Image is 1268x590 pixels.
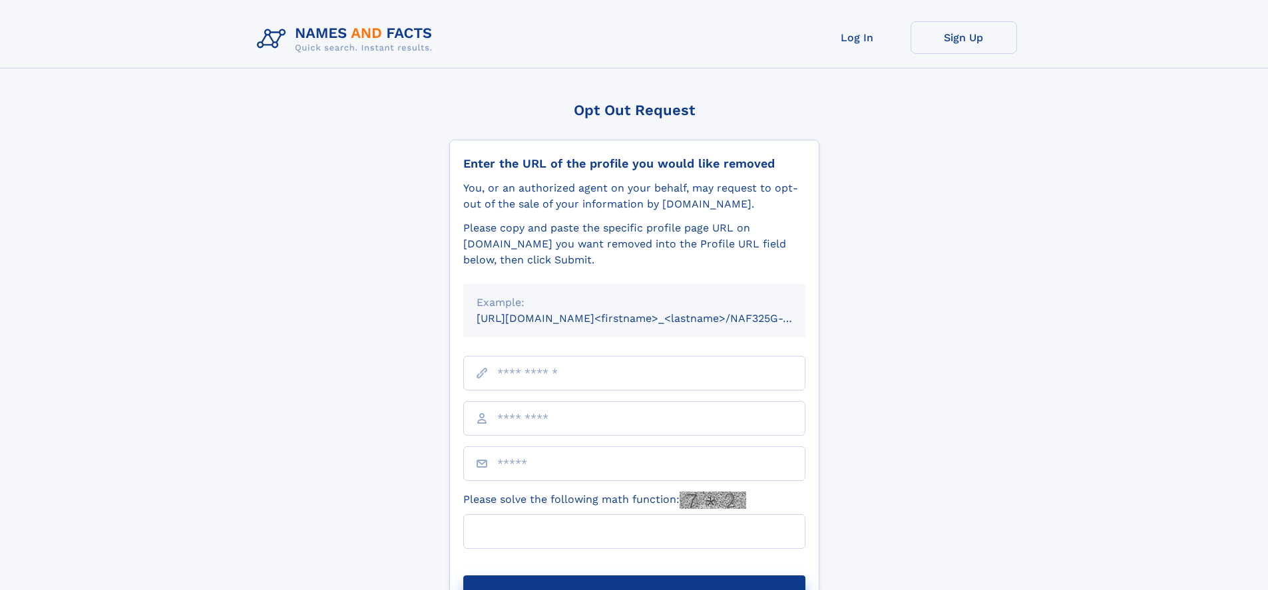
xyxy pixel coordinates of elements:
[463,156,805,171] div: Enter the URL of the profile you would like removed
[911,21,1017,54] a: Sign Up
[463,220,805,268] div: Please copy and paste the specific profile page URL on [DOMAIN_NAME] you want removed into the Pr...
[449,102,819,118] div: Opt Out Request
[477,312,831,325] small: [URL][DOMAIN_NAME]<firstname>_<lastname>/NAF325G-xxxxxxxx
[477,295,792,311] div: Example:
[463,180,805,212] div: You, or an authorized agent on your behalf, may request to opt-out of the sale of your informatio...
[252,21,443,57] img: Logo Names and Facts
[463,492,746,509] label: Please solve the following math function:
[804,21,911,54] a: Log In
